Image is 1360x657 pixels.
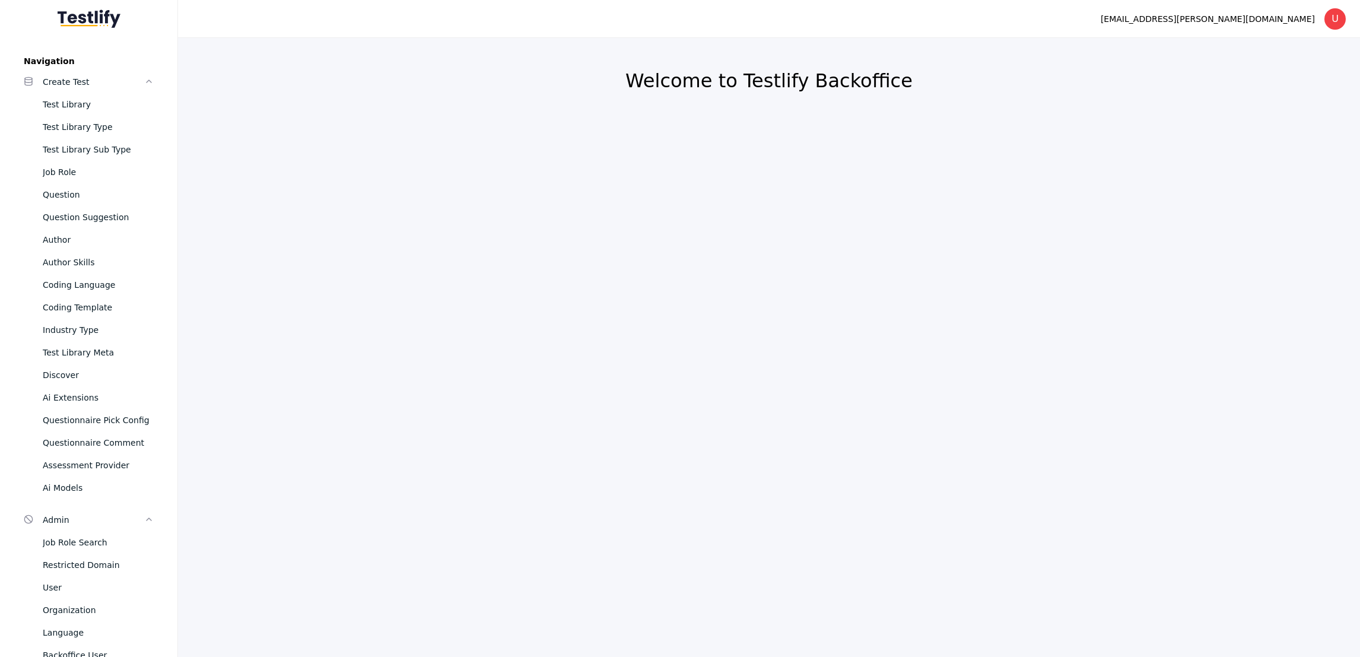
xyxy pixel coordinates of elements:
a: Job Role Search [14,531,163,554]
img: Testlify - Backoffice [58,9,120,28]
a: Assessment Provider [14,454,163,477]
a: Organization [14,599,163,621]
div: Test Library [43,97,154,112]
div: User [43,580,154,595]
div: Create Test [43,75,144,89]
a: Question [14,183,163,206]
label: Navigation [14,56,163,66]
a: Language [14,621,163,644]
a: Questionnaire Pick Config [14,409,163,431]
a: Test Library Type [14,116,163,138]
a: Coding Template [14,296,163,319]
h2: Welcome to Testlify Backoffice [206,69,1332,93]
div: Author [43,233,154,247]
div: Admin [43,513,144,527]
div: Industry Type [43,323,154,337]
a: Ai Extensions [14,386,163,409]
a: User [14,576,163,599]
div: Test Library Meta [43,345,154,360]
div: Questionnaire Comment [43,436,154,450]
div: Questionnaire Pick Config [43,413,154,427]
a: Question Suggestion [14,206,163,228]
a: Discover [14,364,163,386]
div: Ai Extensions [43,391,154,405]
div: Job Role Search [43,535,154,550]
a: Restricted Domain [14,554,163,576]
a: Test Library [14,93,163,116]
a: Coding Language [14,274,163,296]
a: Questionnaire Comment [14,431,163,454]
div: Test Library Type [43,120,154,134]
div: Coding Language [43,278,154,292]
a: Author [14,228,163,251]
div: Author Skills [43,255,154,269]
div: Job Role [43,165,154,179]
div: Language [43,626,154,640]
a: Test Library Sub Type [14,138,163,161]
div: Restricted Domain [43,558,154,572]
a: Industry Type [14,319,163,341]
div: Coding Template [43,300,154,315]
div: [EMAIL_ADDRESS][PERSON_NAME][DOMAIN_NAME] [1101,12,1315,26]
a: Test Library Meta [14,341,163,364]
a: Author Skills [14,251,163,274]
div: Discover [43,368,154,382]
div: Assessment Provider [43,458,154,472]
div: Organization [43,603,154,617]
div: Ai Models [43,481,154,495]
div: U [1324,8,1346,30]
div: Question Suggestion [43,210,154,224]
a: Job Role [14,161,163,183]
a: Ai Models [14,477,163,499]
div: Question [43,188,154,202]
div: Test Library Sub Type [43,142,154,157]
